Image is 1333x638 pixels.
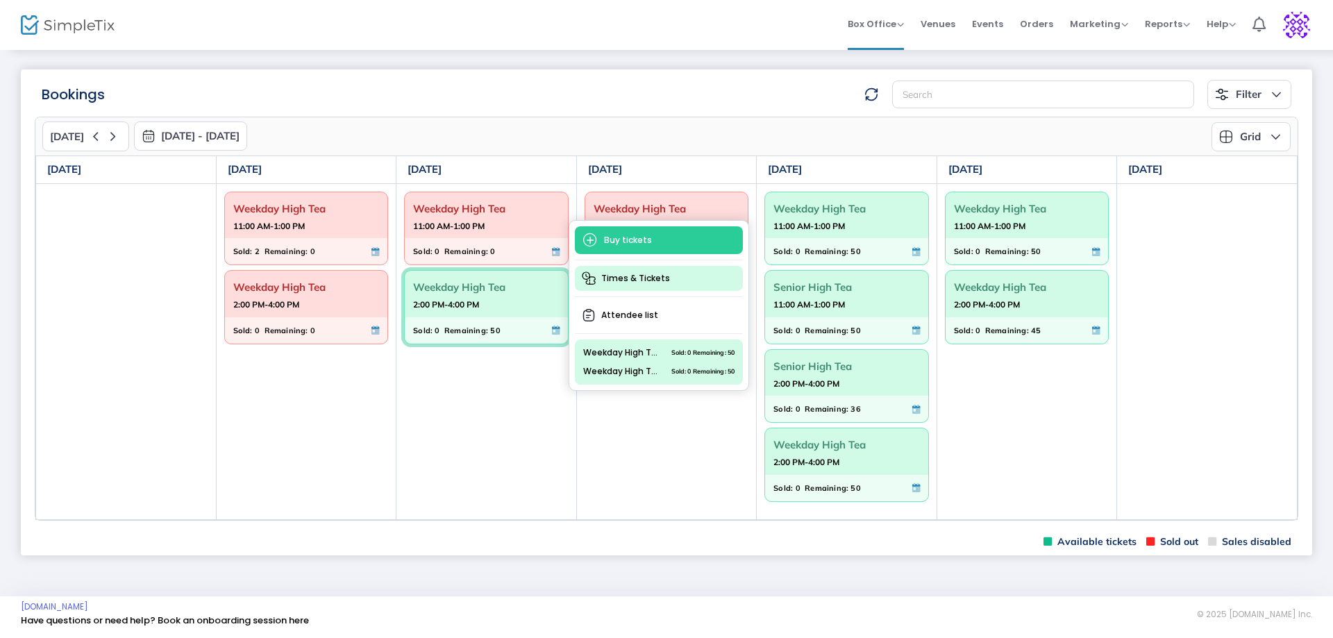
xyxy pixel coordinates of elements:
strong: 2:00 PM-4:00 PM [233,296,299,313]
span: Sold: [413,323,433,338]
span: Weekday High Tea [594,198,740,219]
span: Weekday High Tea [773,434,920,455]
span: Help [1207,17,1236,31]
span: Weekday High Tea [233,276,380,298]
span: 0 [435,323,439,338]
span: Weekday High Tea [954,276,1100,298]
span: Remaining: [444,323,488,338]
button: [DATE] - [DATE] [134,121,247,151]
span: 0 [796,323,800,338]
span: Sold: [233,323,253,338]
span: Times & Tickets [575,266,743,291]
span: Weekday High Tea [583,346,661,359]
span: Events [972,6,1003,42]
span: Remaining: [805,323,848,338]
th: [DATE] [757,156,937,184]
span: Remaining: [265,244,308,259]
span: 50 [490,323,500,338]
span: Sold: [773,323,793,338]
span: Remaining: [805,244,848,259]
span: Weekday High Tea [233,198,380,219]
img: refresh-data [864,87,878,101]
span: Remaining: [985,244,1029,259]
span: Buy tickets [575,226,743,254]
img: monthly [142,129,156,143]
span: Remaining: [805,480,848,496]
span: 36 [850,401,860,417]
span: Sold: [413,244,433,259]
strong: 11:00 AM-1:00 PM [413,217,485,235]
button: Grid [1212,122,1291,151]
span: 0 [310,244,315,259]
span: 0 [796,244,800,259]
span: Remaining: [805,401,848,417]
span: Weekday High Tea [413,276,560,298]
span: 0 [796,401,800,417]
span: Weekday High Tea [413,198,560,219]
span: 0 [975,244,980,259]
span: Sold: [773,401,793,417]
span: 0 [310,323,315,338]
span: Senior High Tea [773,276,920,298]
span: Weekday High Tea [773,198,920,219]
span: Sold: [954,244,973,259]
strong: 11:00 AM-1:00 PM [954,217,1025,235]
a: Have questions or need help? Book an onboarding session here [21,614,309,627]
span: Remaining: [265,323,308,338]
span: Box Office [848,17,904,31]
th: [DATE] [216,156,396,184]
span: Venues [921,6,955,42]
a: [DOMAIN_NAME] [21,601,88,612]
span: Reports [1145,17,1190,31]
strong: 2:00 PM-4:00 PM [954,296,1020,313]
span: Weekday High Tea [954,198,1100,219]
th: [DATE] [396,156,577,184]
span: [DATE] [50,131,84,143]
span: Remaining: [985,323,1029,338]
img: grid [1219,130,1233,144]
span: Senior High Tea [773,355,920,377]
strong: 11:00 AM-1:00 PM [773,296,845,313]
th: [DATE] [937,156,1117,184]
span: Orders [1020,6,1053,42]
span: 0 [975,323,980,338]
m-panel-title: Bookings [42,84,105,105]
span: 50 [850,480,860,496]
strong: 2:00 PM-4:00 PM [413,296,479,313]
span: Sales disabled [1208,535,1291,548]
span: Sold out [1146,535,1198,548]
span: 50 [1031,244,1041,259]
img: filter [1215,87,1229,101]
span: Sold: 0 Remaining: 50 [671,346,735,359]
input: Search [892,81,1194,109]
span: Sold: 0 Remaining: 50 [671,365,735,378]
span: 0 [796,480,800,496]
span: Remaining: [444,244,488,259]
span: 50 [850,244,860,259]
th: [DATE] [1117,156,1298,184]
span: 0 [435,244,439,259]
th: [DATE] [36,156,217,184]
img: times-tickets [582,271,596,285]
th: [DATE] [576,156,757,184]
span: Sold: [773,244,793,259]
span: Sold: [233,244,253,259]
span: Sold: [773,480,793,496]
span: 50 [850,323,860,338]
span: Attendee list [575,303,743,328]
span: 2 [255,244,260,259]
span: 0 [490,244,495,259]
button: Filter [1207,80,1291,109]
img: clipboard [582,308,596,322]
button: [DATE] [42,121,129,151]
strong: 2:00 PM-4:00 PM [773,375,839,392]
span: Available tickets [1043,535,1137,548]
span: © 2025 [DOMAIN_NAME] Inc. [1197,609,1312,620]
strong: 11:00 AM-1:00 PM [773,217,845,235]
span: Marketing [1070,17,1128,31]
span: 0 [255,323,260,338]
strong: 11:00 AM-1:00 PM [233,217,305,235]
span: Weekday High Tea with Glass of Prosecco on Arrival [583,365,661,378]
span: Sold: [954,323,973,338]
span: 45 [1031,323,1041,338]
